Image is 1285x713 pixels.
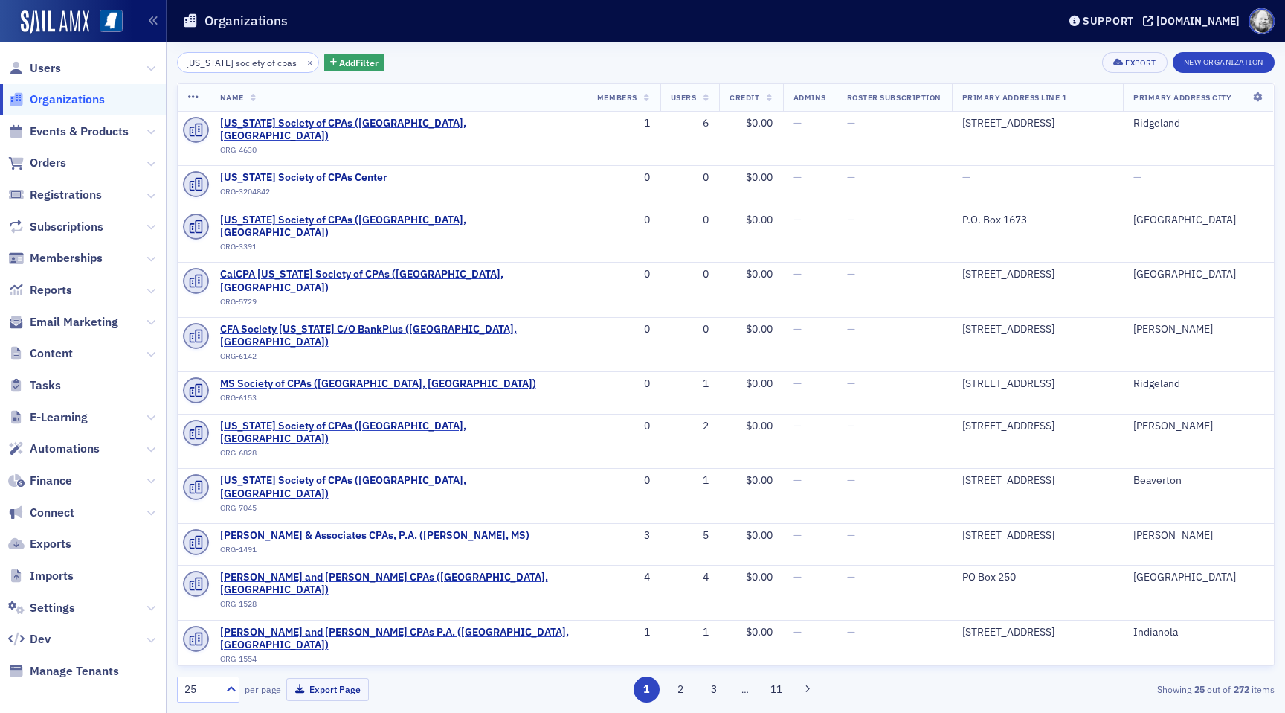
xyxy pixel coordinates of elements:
[793,473,802,487] span: —
[1231,682,1252,696] strong: 272
[8,124,129,140] a: Events & Products
[220,545,529,560] div: ORG-1491
[100,10,123,33] img: SailAMX
[671,529,709,543] div: 5
[286,678,369,701] button: Export Page
[1191,682,1207,696] strong: 25
[1102,52,1167,73] button: Export
[1133,626,1263,639] div: Indianola
[220,474,576,500] a: [US_STATE] Society of CPAs ([GEOGRAPHIC_DATA], [GEOGRAPHIC_DATA])
[793,377,802,390] span: —
[30,282,72,298] span: Reports
[324,54,385,72] button: AddFilter
[30,600,75,616] span: Settings
[847,213,855,226] span: —
[8,155,66,171] a: Orders
[220,474,576,500] span: Oregon Society of CPAs (Beaverton, OR)
[746,170,773,184] span: $0.00
[793,92,826,103] span: Admins
[597,268,650,281] div: 0
[303,55,317,68] button: ×
[220,268,576,294] a: CalCPA [US_STATE] Society of CPAs ([GEOGRAPHIC_DATA], [GEOGRAPHIC_DATA])
[30,505,74,521] span: Connect
[8,441,100,457] a: Automations
[220,214,576,240] span: West Virginia Society of CPAs (Charleston, WV)
[962,214,1112,227] div: P.O. Box 1673
[847,528,855,542] span: —
[8,568,74,584] a: Imports
[1173,54,1275,68] a: New Organization
[671,268,709,281] div: 0
[671,171,709,185] div: 0
[847,419,855,432] span: —
[220,529,529,543] a: [PERSON_NAME] & Associates CPAs, P.A. ([PERSON_NAME], MS)
[220,214,576,240] a: [US_STATE] Society of CPAs ([GEOGRAPHIC_DATA], [GEOGRAPHIC_DATA])
[1133,214,1263,227] div: [GEOGRAPHIC_DATA]
[701,677,727,703] button: 3
[8,345,73,362] a: Content
[220,297,576,312] div: ORG-5729
[177,52,319,73] input: Search…
[1133,474,1263,487] div: Beaverton
[220,420,576,446] span: Alabama Society of CPAs (Montgomery, AL)
[597,571,650,584] div: 4
[220,393,536,408] div: ORG-6153
[30,155,66,171] span: Orders
[8,282,72,298] a: Reports
[220,145,576,160] div: ORG-4630
[1125,59,1156,67] div: Export
[8,536,71,552] a: Exports
[1173,52,1275,73] button: New Organization
[746,528,773,542] span: $0.00
[962,170,970,184] span: —
[30,441,100,457] span: Automations
[30,663,119,680] span: Manage Tenants
[746,625,773,639] span: $0.00
[220,377,536,391] span: MS Society of CPAs (Ridgeland, MS)
[671,626,709,639] div: 1
[764,677,790,703] button: 11
[220,187,387,202] div: ORG-3204842
[1133,170,1141,184] span: —
[667,677,693,703] button: 2
[746,213,773,226] span: $0.00
[847,170,855,184] span: —
[8,250,103,266] a: Memberships
[793,528,802,542] span: —
[793,419,802,432] span: —
[671,474,709,487] div: 1
[220,571,576,597] a: [PERSON_NAME] and [PERSON_NAME] CPAs ([GEOGRAPHIC_DATA], [GEOGRAPHIC_DATA])
[847,322,855,336] span: —
[597,171,650,185] div: 0
[220,626,576,652] span: Baird and Stallings CPAs P.A. (Indianola, MS)
[8,219,103,235] a: Subscriptions
[1133,420,1263,433] div: [PERSON_NAME]
[30,92,105,108] span: Organizations
[793,213,802,226] span: —
[962,268,1112,281] div: [STREET_ADDRESS]
[1133,268,1263,281] div: [GEOGRAPHIC_DATA]
[1249,8,1275,34] span: Profile
[89,10,123,35] a: View Homepage
[962,474,1112,487] div: [STREET_ADDRESS]
[220,654,576,669] div: ORG-1554
[220,171,387,185] span: Mississippi Society of CPAs Center
[220,242,576,257] div: ORG-3391
[1133,117,1263,130] div: Ridgeland
[220,323,576,349] span: CFA Society Mississippi C/O BankPlus (Jackson, MS)
[962,377,1112,391] div: [STREET_ADDRESS]
[962,529,1112,543] div: [STREET_ADDRESS]
[30,536,71,552] span: Exports
[597,474,650,487] div: 0
[597,529,650,543] div: 3
[962,571,1112,584] div: PO Box 250
[847,267,855,281] span: —
[962,92,1067,103] span: Primary Address Line 1
[746,267,773,281] span: $0.00
[1143,16,1245,26] button: [DOMAIN_NAME]
[220,323,576,349] a: CFA Society [US_STATE] C/O BankPlus ([GEOGRAPHIC_DATA], [GEOGRAPHIC_DATA])
[962,420,1112,433] div: [STREET_ADDRESS]
[597,626,650,639] div: 1
[30,250,103,266] span: Memberships
[847,570,855,583] span: —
